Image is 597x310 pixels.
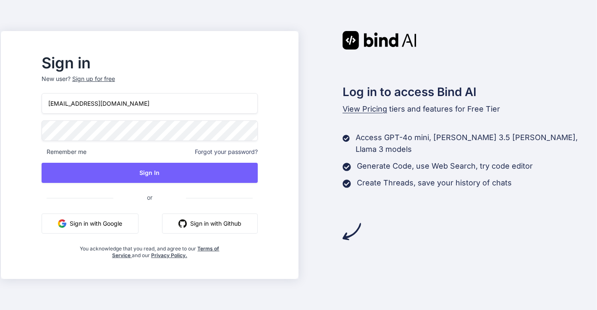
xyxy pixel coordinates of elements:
h2: Sign in [42,56,258,70]
p: Access GPT-4o mini, [PERSON_NAME] 3.5 [PERSON_NAME], Llama 3 models [356,132,596,155]
img: github [178,219,187,228]
p: Create Threads, save your history of chats [357,177,512,189]
div: Sign up for free [72,75,115,83]
a: Terms of Service [112,245,220,258]
span: Remember me [42,148,86,156]
p: tiers and features for Free Tier [343,103,596,115]
p: Generate Code, use Web Search, try code editor [357,160,533,172]
button: Sign in with Google [42,214,139,234]
h2: Log in to access Bind AI [343,83,596,101]
button: Sign In [42,163,258,183]
div: You acknowledge that you read, and agree to our and our [78,240,222,259]
span: Forgot your password? [195,148,258,156]
span: or [113,187,186,208]
img: google [58,219,66,228]
img: arrow [343,222,361,241]
a: Privacy Policy. [151,252,187,258]
button: Sign in with Github [162,214,258,234]
span: View Pricing [343,104,387,113]
img: Bind AI logo [343,31,416,49]
input: Login or Email [42,93,258,114]
p: New user? [42,75,258,93]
